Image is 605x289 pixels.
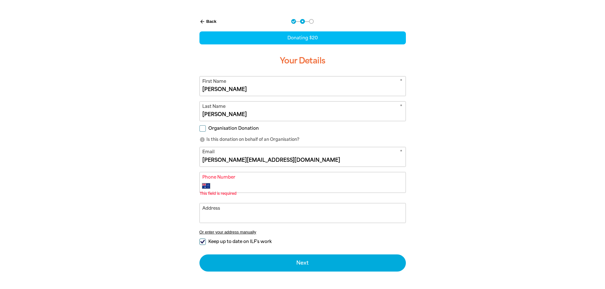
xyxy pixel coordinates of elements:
[199,125,206,132] input: Organisation Donation
[199,136,406,143] p: Is this donation on behalf of an Organisation?
[300,19,305,24] button: Navigate to step 2 of 3 to enter your details
[197,16,219,27] button: Back
[199,137,205,142] i: info
[199,31,406,44] div: Donating $20
[208,239,272,245] span: Keep up to date on ILF's work
[199,51,406,71] h3: Your Details
[208,125,259,131] span: Organisation Donation
[291,19,296,24] button: Navigate to step 1 of 3 to enter your donation amount
[309,19,314,24] button: Navigate to step 3 of 3 to enter your payment details
[199,254,406,272] button: Next
[199,230,406,234] button: Or enter your address manually
[199,239,206,245] input: Keep up to date on ILF's work
[199,19,205,24] i: arrow_back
